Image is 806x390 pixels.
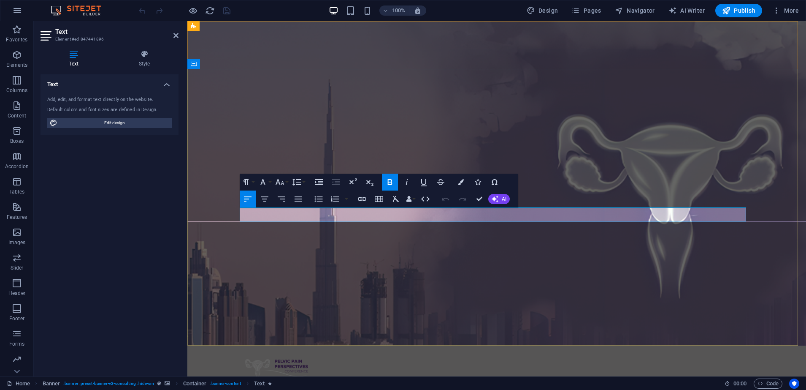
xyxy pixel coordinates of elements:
button: Usercentrics [789,379,799,389]
h6: Session time [725,379,747,389]
div: Design (Ctrl+Alt+Y) [523,4,562,17]
button: 100% [379,5,409,16]
p: Marketing [5,366,28,373]
h4: Text [41,74,179,90]
button: Special Characters [487,174,503,191]
span: . banner-content [210,379,241,389]
button: Insert Table [371,191,387,207]
h2: Text [55,28,179,35]
span: 00 00 [733,379,746,389]
div: Add, edit, and format text directly on the website. [47,96,172,104]
span: Design [527,6,558,15]
span: : [739,380,741,387]
button: Design [523,4,562,17]
button: Align Left [240,191,256,207]
span: AI Writer [668,6,705,15]
i: Reload page [205,6,215,16]
button: Click here to leave preview mode and continue editing [188,5,198,16]
button: AI [488,194,510,204]
span: Click to select. Double-click to edit [183,379,207,389]
i: This element contains a background [165,381,170,386]
span: Click to select. Double-click to edit [254,379,265,389]
nav: breadcrumb [43,379,272,389]
p: Header [8,290,25,297]
button: Edit design [47,118,172,128]
p: Favorites [6,36,27,43]
button: HTML [417,191,433,207]
button: Confirm (Ctrl+⏎) [471,191,487,207]
h4: Style [110,50,179,68]
i: This element is a customizable preset [157,381,161,386]
span: AI [502,196,506,202]
p: Images [8,239,26,246]
button: Align Right [273,191,289,207]
button: Undo (Ctrl+Z) [438,191,454,207]
button: Clear Formatting [388,191,404,207]
h6: 100% [392,5,406,16]
p: Features [7,214,27,221]
button: Bold (Ctrl+B) [382,174,398,191]
button: Unordered List [311,191,327,207]
p: Forms [9,341,24,347]
button: Icons [470,174,486,191]
p: Columns [6,87,27,94]
p: Accordion [5,163,29,170]
p: Content [8,112,26,119]
button: Redo (Ctrl+Shift+Z) [454,191,471,207]
h4: Text [41,50,110,68]
span: Click to select. Double-click to edit [43,379,60,389]
span: . banner .preset-banner-v3-consulting .hide-sm [63,379,154,389]
button: Data Bindings [405,191,417,207]
span: Publish [722,6,755,15]
i: Element contains an animation [268,381,272,386]
button: Italic (Ctrl+I) [399,174,415,191]
button: More [769,4,802,17]
button: reload [205,5,215,16]
button: Paragraph Format [240,174,256,191]
p: Tables [9,188,24,195]
div: Default colors and font sizes are defined in Design. [47,106,172,114]
img: Editor Logo [49,5,112,16]
button: Increase Indent [311,174,327,191]
button: Code [754,379,782,389]
span: Navigator [615,6,655,15]
button: AI Writer [665,4,709,17]
p: Boxes [10,138,24,145]
button: Pages [568,4,604,17]
button: Subscript [362,174,378,191]
button: Publish [715,4,762,17]
button: Decrease Indent [328,174,344,191]
button: Font Size [273,174,289,191]
p: Elements [6,62,28,68]
button: Colors [453,174,469,191]
span: Pages [571,6,601,15]
button: Strikethrough [433,174,449,191]
button: Line Height [290,174,306,191]
a: Click to cancel selection. Double-click to open Pages [7,379,30,389]
button: Font Family [257,174,273,191]
p: Slider [11,265,24,271]
button: Ordered List [343,191,350,207]
span: More [772,6,799,15]
button: Align Justify [290,191,306,207]
button: Insert Link [354,191,370,207]
i: On resize automatically adjust zoom level to fit chosen device. [414,7,422,14]
h3: Element #ed-847441896 [55,35,162,43]
span: Edit design [60,118,169,128]
button: Superscript [345,174,361,191]
button: Navigator [611,4,658,17]
p: Footer [9,315,24,322]
button: Underline (Ctrl+U) [416,174,432,191]
span: Code [757,379,779,389]
button: Align Center [257,191,273,207]
button: Ordered List [327,191,343,207]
